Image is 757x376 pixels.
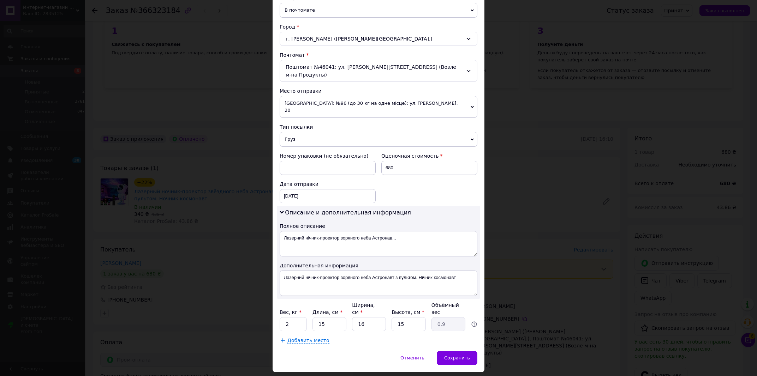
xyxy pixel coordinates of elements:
[280,223,477,230] div: Полное описание
[381,152,477,159] div: Оценочная стоимость
[280,96,477,118] span: [GEOGRAPHIC_DATA]: №96 (до 30 кг на одне місце): ул. [PERSON_NAME], 20
[285,209,411,216] span: Описание и дополнительная информация
[287,338,329,344] span: Добавить место
[280,32,477,46] div: г. [PERSON_NAME] ([PERSON_NAME][GEOGRAPHIC_DATA].)
[280,60,477,82] div: Поштомат №46041: ул. [PERSON_NAME][STREET_ADDRESS] (Возле м-на Продукты)
[280,132,477,147] span: Груз
[280,271,477,296] textarea: Лазерний нічник-проектор зоряного неба Астронавт з пультом. Нічник космонавт
[280,3,477,18] span: В почтомате
[352,302,375,315] label: Ширина, см
[280,309,302,315] label: Вес, кг
[280,88,322,94] span: Место отправки
[444,355,470,360] span: Сохранить
[312,309,342,315] label: Длина, см
[280,51,477,59] div: Почтомат
[280,231,477,256] textarea: Лазерний нічник-проектор зоряного неба Астронав...
[400,355,424,360] span: Отменить
[280,262,477,269] div: Дополнительная информация
[280,152,376,159] div: Номер упаковки (не обязательно)
[392,309,424,315] label: Высота, см
[280,23,477,30] div: Город
[431,302,465,316] div: Объёмный вес
[280,181,376,188] div: Дата отправки
[280,124,313,130] span: Тип посылки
